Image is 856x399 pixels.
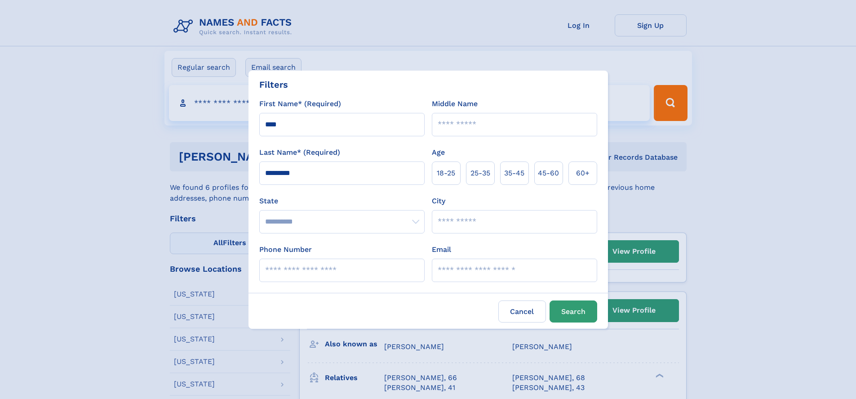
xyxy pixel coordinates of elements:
label: Middle Name [432,99,478,109]
label: Age [432,147,445,158]
label: City [432,196,445,206]
span: 45‑60 [538,168,559,179]
label: State [259,196,425,206]
span: 35‑45 [504,168,524,179]
label: Cancel [498,300,546,323]
button: Search [550,300,597,323]
span: 25‑35 [470,168,490,179]
span: 18‑25 [437,168,455,179]
span: 60+ [576,168,590,179]
label: Last Name* (Required) [259,147,340,158]
div: Filters [259,78,288,91]
label: First Name* (Required) [259,99,341,109]
label: Phone Number [259,244,312,255]
label: Email [432,244,451,255]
